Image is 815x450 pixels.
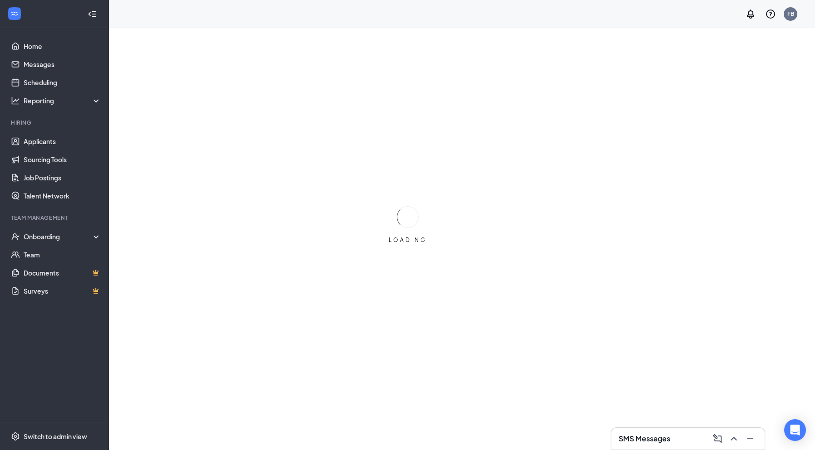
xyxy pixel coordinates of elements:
[24,96,102,105] div: Reporting
[24,150,101,169] a: Sourcing Tools
[24,37,101,55] a: Home
[88,10,97,19] svg: Collapse
[24,55,101,73] a: Messages
[765,9,776,19] svg: QuestionInfo
[619,434,670,444] h3: SMS Messages
[743,431,757,446] button: Minimize
[24,232,93,241] div: Onboarding
[11,232,20,241] svg: UserCheck
[745,9,756,19] svg: Notifications
[24,169,101,187] a: Job Postings
[784,419,806,441] div: Open Intercom Messenger
[11,432,20,441] svg: Settings
[787,10,794,18] div: FB
[712,433,723,444] svg: ComposeMessage
[11,214,99,222] div: Team Management
[11,96,20,105] svg: Analysis
[24,73,101,92] a: Scheduling
[710,431,725,446] button: ComposeMessage
[24,432,87,441] div: Switch to admin view
[745,433,756,444] svg: Minimize
[24,187,101,205] a: Talent Network
[728,433,739,444] svg: ChevronUp
[385,236,430,244] div: LOADING
[24,264,101,282] a: DocumentsCrown
[11,119,99,126] div: Hiring
[24,282,101,300] a: SurveysCrown
[727,431,741,446] button: ChevronUp
[24,246,101,264] a: Team
[24,132,101,150] a: Applicants
[10,9,19,18] svg: WorkstreamLogo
